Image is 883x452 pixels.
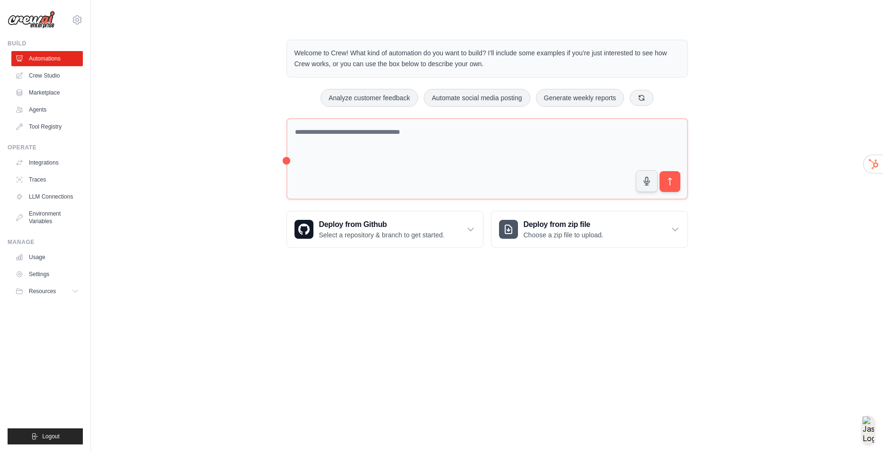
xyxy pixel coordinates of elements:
h3: Deploy from zip file [524,219,604,230]
a: Environment Variables [11,206,83,229]
span: Resources [29,287,56,295]
a: Automations [11,51,83,66]
p: Choose a zip file to upload. [524,230,604,240]
button: Analyze customer feedback [321,89,418,107]
div: Manage [8,238,83,246]
div: Operate [8,144,83,151]
a: Marketplace [11,85,83,100]
button: Generate weekly reports [536,89,624,107]
button: Logout [8,428,83,444]
a: Crew Studio [11,68,83,83]
h3: Deploy from Github [319,219,445,230]
p: Welcome to Crew! What kind of automation do you want to build? I'll include some examples if you'... [294,48,680,70]
button: Resources [11,284,83,299]
p: Describe the automation you want to build, select an example option, or use the microphone to spe... [702,394,849,425]
div: Build [8,40,83,47]
a: Usage [11,250,83,265]
a: Tool Registry [11,119,83,134]
button: Automate social media posting [424,89,530,107]
a: Agents [11,102,83,117]
span: Step 1 [709,367,729,374]
a: Integrations [11,155,83,170]
p: Select a repository & branch to get started. [319,230,445,240]
img: Logo [8,11,55,29]
span: Logout [42,433,60,440]
button: Close walkthrough [854,365,861,373]
a: LLM Connections [11,189,83,204]
h3: Create an automation [702,378,849,391]
a: Traces [11,172,83,187]
a: Settings [11,267,83,282]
